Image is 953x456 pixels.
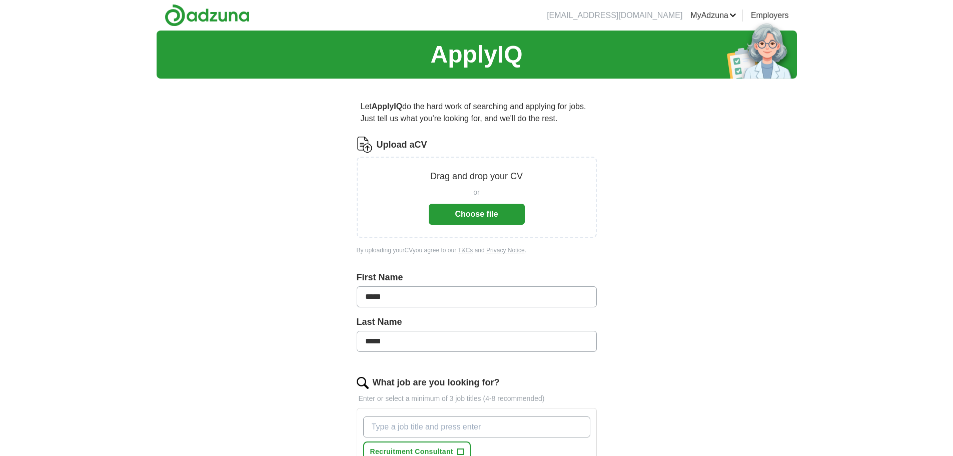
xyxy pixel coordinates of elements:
[357,271,597,284] label: First Name
[690,10,736,22] a: MyAdzuna
[486,247,525,254] a: Privacy Notice
[373,376,500,389] label: What job are you looking for?
[357,315,597,329] label: Last Name
[165,4,250,27] img: Adzuna logo
[430,37,522,73] h1: ApplyIQ
[357,137,373,153] img: CV Icon
[430,170,523,183] p: Drag and drop your CV
[377,138,427,152] label: Upload a CV
[372,102,402,111] strong: ApplyIQ
[429,204,525,225] button: Choose file
[357,97,597,129] p: Let do the hard work of searching and applying for jobs. Just tell us what you're looking for, an...
[363,416,590,437] input: Type a job title and press enter
[357,246,597,255] div: By uploading your CV you agree to our and .
[473,187,479,198] span: or
[458,247,473,254] a: T&Cs
[751,10,789,22] a: Employers
[357,393,597,404] p: Enter or select a minimum of 3 job titles (4-8 recommended)
[357,377,369,389] img: search.png
[547,10,682,22] li: [EMAIL_ADDRESS][DOMAIN_NAME]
